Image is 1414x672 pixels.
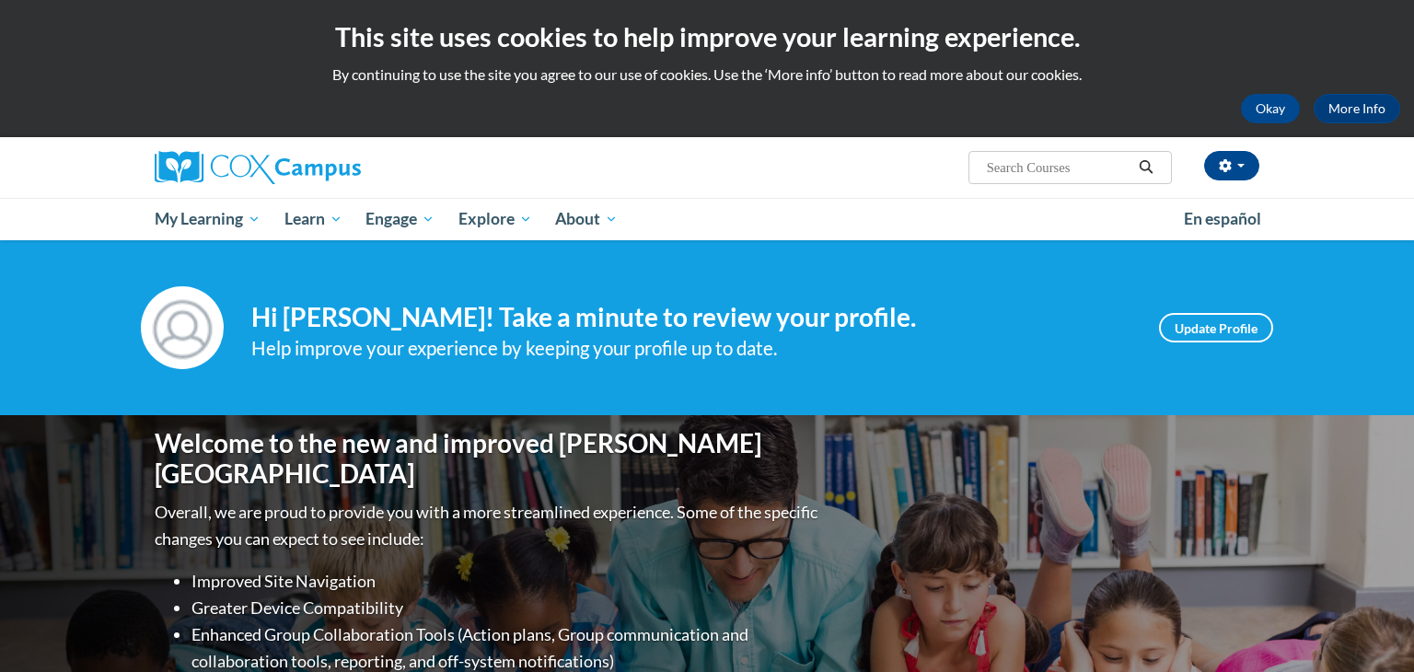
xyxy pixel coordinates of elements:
[555,208,618,230] span: About
[284,208,342,230] span: Learn
[155,151,361,184] img: Cox Campus
[155,208,261,230] span: My Learning
[1204,151,1259,180] button: Account Settings
[127,198,1287,240] div: Main menu
[985,156,1132,179] input: Search Courses
[155,151,504,184] a: Cox Campus
[155,428,822,490] h1: Welcome to the new and improved [PERSON_NAME][GEOGRAPHIC_DATA]
[446,198,544,240] a: Explore
[365,208,435,230] span: Engage
[191,568,822,595] li: Improved Site Navigation
[155,499,822,552] p: Overall, we are proud to provide you with a more streamlined experience. Some of the specific cha...
[141,286,224,369] img: Profile Image
[1314,94,1400,123] a: More Info
[191,595,822,621] li: Greater Device Compatibility
[1159,313,1273,342] a: Update Profile
[14,64,1400,85] p: By continuing to use the site you agree to our use of cookies. Use the ‘More info’ button to read...
[251,333,1131,364] div: Help improve your experience by keeping your profile up to date.
[1241,94,1300,123] button: Okay
[14,18,1400,55] h2: This site uses cookies to help improve your learning experience.
[1172,200,1273,238] a: En español
[251,302,1131,333] h4: Hi [PERSON_NAME]! Take a minute to review your profile.
[353,198,446,240] a: Engage
[272,198,354,240] a: Learn
[1132,156,1160,179] button: Search
[544,198,631,240] a: About
[458,208,532,230] span: Explore
[143,198,272,240] a: My Learning
[1340,598,1399,657] iframe: Button to launch messaging window
[1184,209,1261,228] span: En español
